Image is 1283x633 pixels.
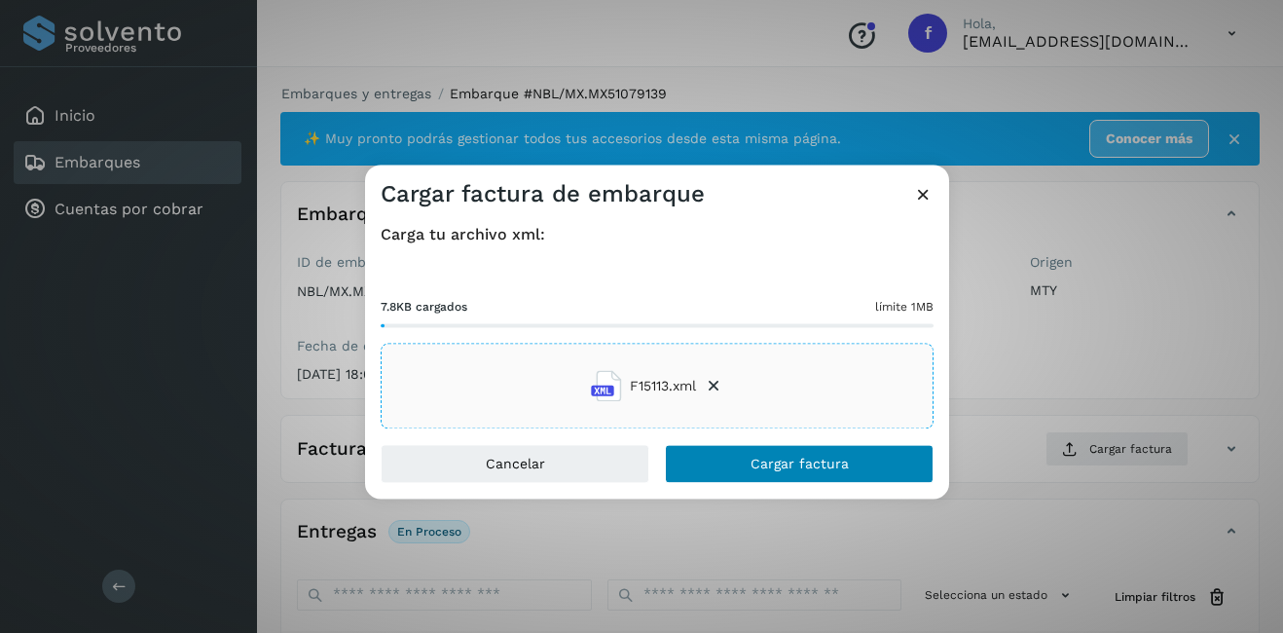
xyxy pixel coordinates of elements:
span: Cargar factura [751,458,849,471]
h4: Carga tu archivo xml: [381,225,934,243]
span: límite 1MB [875,299,934,316]
span: F15113.xml [630,376,696,396]
button: Cargar factura [665,445,934,484]
h3: Cargar factura de embarque [381,180,705,208]
button: Cancelar [381,445,649,484]
span: 7.8KB cargados [381,299,467,316]
span: Cancelar [486,458,545,471]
